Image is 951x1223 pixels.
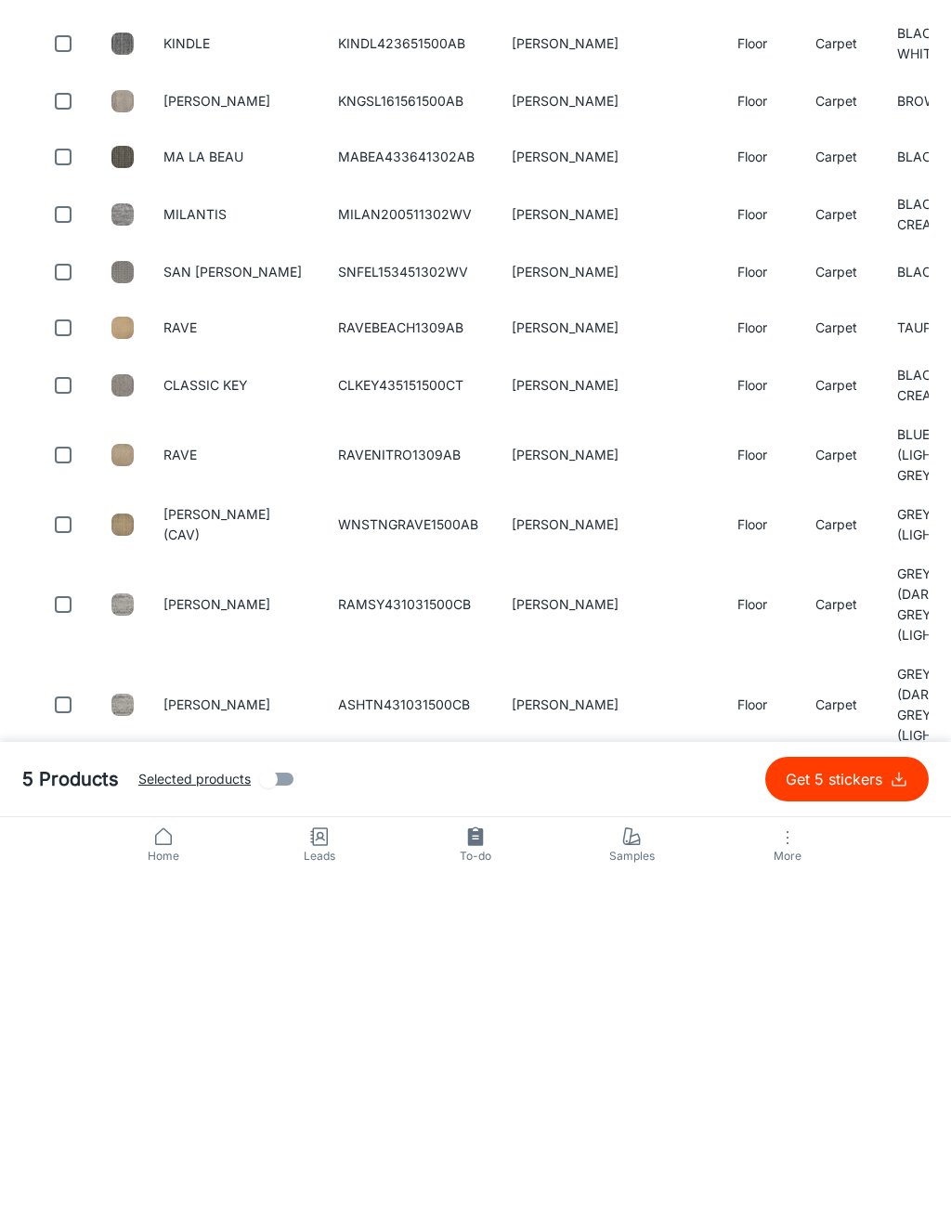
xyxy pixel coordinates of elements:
[253,1199,386,1216] span: Leads
[149,369,323,421] td: KINDLE
[801,599,882,647] td: Carpet
[497,20,633,68] td: [PERSON_NAME]
[497,194,633,246] td: [PERSON_NAME]
[497,135,633,187] td: [PERSON_NAME]
[723,909,801,1002] td: Floor
[497,909,633,1002] td: [PERSON_NAME]
[85,1168,241,1223] a: Home
[801,135,882,187] td: Carpet
[149,428,323,476] td: [PERSON_NAME]
[149,1009,323,1102] td: [PERSON_NAME]
[801,313,882,361] td: Carpet
[323,710,497,762] td: CLKEY435151500CT
[723,428,801,476] td: Floor
[323,369,497,421] td: KINDL423651500AB
[801,484,882,532] td: Carpet
[149,770,323,842] td: RAVE
[323,194,497,246] td: GILMR200511302WV
[323,484,497,532] td: MABEA433641302AB
[149,484,323,532] td: MA LA BEAU
[497,540,633,592] td: [PERSON_NAME]
[723,369,801,421] td: Floor
[138,1120,251,1140] span: Selected products
[801,850,882,902] td: Carpet
[149,135,323,187] td: STITCHERY PLAID
[801,540,882,592] td: Carpet
[497,710,633,762] td: [PERSON_NAME]
[323,428,497,476] td: KNGSL161561500AB
[149,599,323,647] td: SAN [PERSON_NAME]
[801,655,882,703] td: Carpet
[497,655,633,703] td: [PERSON_NAME]
[497,369,633,421] td: [PERSON_NAME]
[723,20,801,68] td: Floor
[723,655,801,703] td: Floor
[723,599,801,647] td: Floor
[723,484,801,532] td: Floor
[723,75,801,127] td: Floor
[497,1009,633,1102] td: [PERSON_NAME]
[723,135,801,187] td: Floor
[801,909,882,1002] td: Carpet
[710,1168,866,1223] button: More
[801,428,882,476] td: Carpet
[723,540,801,592] td: Floor
[149,20,323,68] td: PIERRE
[497,75,633,127] td: [PERSON_NAME]
[801,194,882,246] td: Carpet
[497,850,633,902] td: [PERSON_NAME]
[554,1168,710,1223] a: Samples
[323,599,497,647] td: SNFEL153451302WV
[149,540,323,592] td: MILANTIS
[97,1199,230,1216] span: Home
[323,909,497,1002] td: RAMSY431031500CB
[22,1116,119,1144] h5: 5 Products
[801,770,882,842] td: Carpet
[765,1108,929,1152] button: Get 5 stickers
[497,428,633,476] td: [PERSON_NAME]
[786,1119,890,1141] p: Get 5 stickers
[801,75,882,127] td: Carpet
[323,313,497,361] td: LASER433641302AB
[801,254,882,306] td: Carpet
[323,1009,497,1102] td: ASHTN431031500CB
[149,313,323,361] td: LASER FOCUS
[149,194,323,246] td: [PERSON_NAME]
[323,540,497,592] td: MILAN200511302WV
[323,20,497,68] td: PIERR927001500CT
[565,1199,698,1216] span: Samples
[723,770,801,842] td: Floor
[149,75,323,127] td: WESTHOPE
[721,1200,854,1214] span: More
[497,770,633,842] td: [PERSON_NAME]
[723,313,801,361] td: Floor
[149,850,323,902] td: [PERSON_NAME] (CAV)
[149,254,323,306] td: [PERSON_NAME]
[723,254,801,306] td: Floor
[801,20,882,68] td: Carpet
[149,710,323,762] td: CLASSIC KEY
[497,599,633,647] td: [PERSON_NAME]
[723,194,801,246] td: Floor
[149,909,323,1002] td: [PERSON_NAME]
[323,770,497,842] td: RAVENITRO1309AB
[801,369,882,421] td: Carpet
[397,1168,554,1223] a: To-do
[723,1009,801,1102] td: Floor
[801,710,882,762] td: Carpet
[149,655,323,703] td: RAVE
[323,135,497,187] td: STPLD172461500CT
[801,1009,882,1102] td: Carpet
[323,655,497,703] td: RAVEBEACH1309AB
[497,254,633,306] td: [PERSON_NAME]
[497,313,633,361] td: [PERSON_NAME]
[323,75,497,127] td: WESHO230651302WV
[241,1168,397,1223] a: Leads
[497,484,633,532] td: [PERSON_NAME]
[323,254,497,306] td: COLMN130761500CT
[409,1199,542,1216] span: To-do
[723,710,801,762] td: Floor
[723,850,801,902] td: Floor
[323,850,497,902] td: WNSTNGRAVE1500AB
